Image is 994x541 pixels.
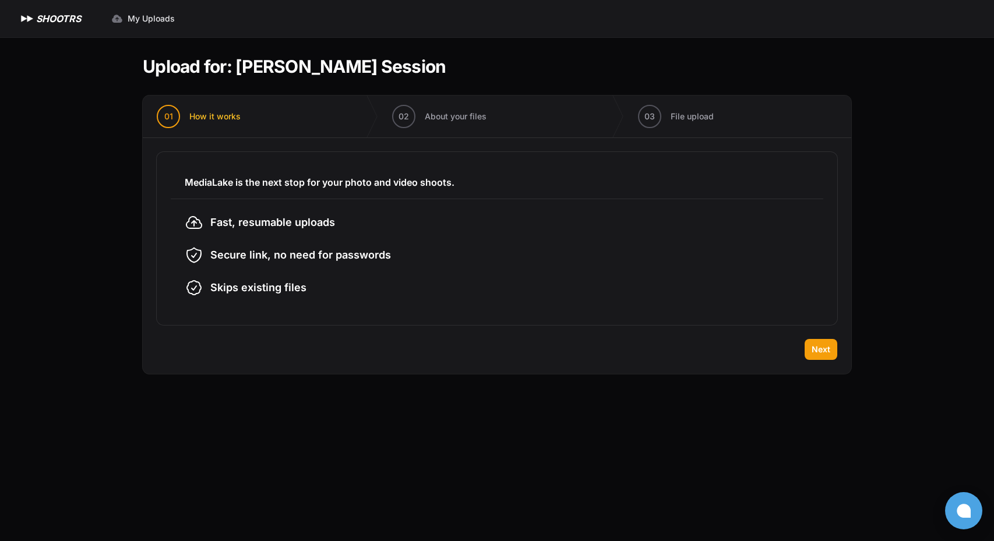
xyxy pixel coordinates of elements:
span: How it works [189,111,241,122]
span: 02 [399,111,409,122]
button: 01 How it works [143,96,255,137]
a: SHOOTRS SHOOTRS [19,12,81,26]
span: 03 [644,111,655,122]
span: My Uploads [128,13,175,24]
span: Next [812,344,830,355]
a: My Uploads [104,8,182,29]
span: Fast, resumable uploads [210,214,335,231]
button: Open chat window [945,492,982,529]
button: Next [805,339,837,360]
span: File upload [671,111,714,122]
span: 01 [164,111,173,122]
h1: Upload for: [PERSON_NAME] Session [143,56,446,77]
h3: MediaLake is the next stop for your photo and video shoots. [185,175,809,189]
img: SHOOTRS [19,12,36,26]
button: 02 About your files [378,96,500,137]
span: Secure link, no need for passwords [210,247,391,263]
h1: SHOOTRS [36,12,81,26]
button: 03 File upload [624,96,728,137]
span: Skips existing files [210,280,306,296]
span: About your files [425,111,487,122]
